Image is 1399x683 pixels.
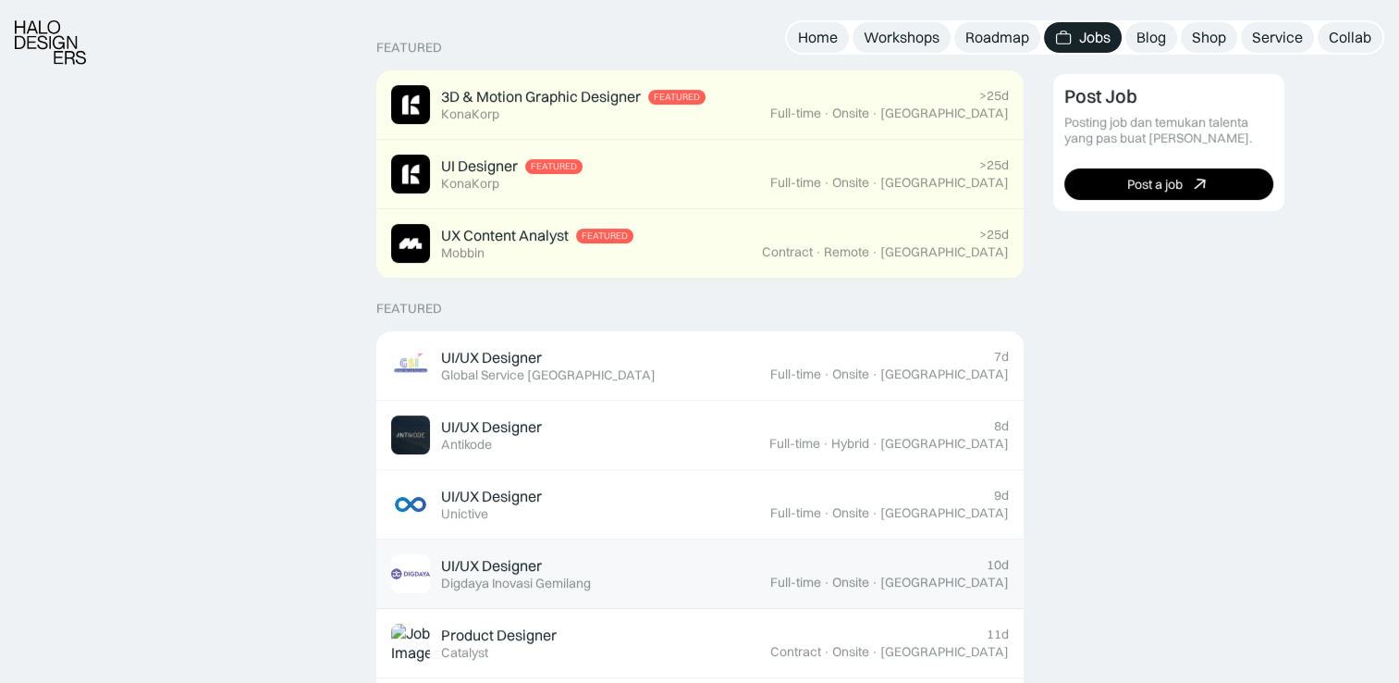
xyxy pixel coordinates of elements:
div: Blog [1136,28,1166,47]
img: Job Image [391,624,430,663]
div: Onsite [832,366,869,382]
img: Job Image [391,224,430,263]
div: · [871,366,878,382]
a: Roadmap [954,22,1040,53]
a: Job ImageUI/UX DesignerAntikode8dFull-time·Hybrid·[GEOGRAPHIC_DATA] [376,401,1024,470]
div: KonaKorp [441,176,499,192]
a: Job ImageUI/UX DesignerDigdaya Inovasi Gemilang10dFull-time·Onsite·[GEOGRAPHIC_DATA] [376,540,1024,609]
div: UI/UX Designer [441,556,542,576]
div: Onsite [832,644,869,660]
div: Full-time [770,175,821,191]
div: Jobs [1079,28,1111,47]
div: Hybrid [831,436,869,452]
a: Blog [1125,22,1177,53]
div: Featured [531,161,577,172]
div: Unictive [441,506,488,522]
div: Service [1252,28,1303,47]
div: Full-time [770,505,821,521]
div: Product Designer [441,626,557,645]
a: Workshops [853,22,951,53]
div: Workshops [864,28,939,47]
div: Post a job [1127,176,1183,192]
div: Digdaya Inovasi Gemilang [441,576,591,591]
div: [GEOGRAPHIC_DATA] [880,505,1009,521]
div: Collab [1329,28,1371,47]
div: [GEOGRAPHIC_DATA] [880,106,1009,121]
a: Job ImageUI/UX DesignerGlobal Service [GEOGRAPHIC_DATA]7dFull-time·Onsite·[GEOGRAPHIC_DATA] [376,331,1024,401]
div: Mobbin [441,245,485,261]
div: [GEOGRAPHIC_DATA] [880,436,1009,452]
div: Antikode [441,437,492,453]
div: · [815,244,822,260]
a: Service [1241,22,1314,53]
img: Job Image [391,85,430,124]
div: 10d [987,557,1009,573]
div: KonaKorp [441,106,499,122]
div: · [871,106,878,121]
div: UI/UX Designer [441,487,542,506]
div: Catalyst [441,645,488,661]
div: · [823,505,830,521]
div: Global Service [GEOGRAPHIC_DATA] [441,367,656,383]
a: Job ImageUI/UX DesignerUnictive9dFull-time·Onsite·[GEOGRAPHIC_DATA] [376,470,1024,540]
div: Remote [824,244,869,260]
div: >25d [979,227,1009,242]
div: UI Designer [441,156,518,176]
div: · [871,175,878,191]
div: Featured [654,92,700,103]
div: UI/UX Designer [441,348,542,367]
div: · [823,366,830,382]
div: UI/UX Designer [441,417,542,437]
a: Job Image3D & Motion Graphic DesignerFeaturedKonaKorp>25dFull-time·Onsite·[GEOGRAPHIC_DATA] [376,70,1024,140]
div: Full-time [769,436,820,452]
div: · [871,244,878,260]
div: Contract [762,244,813,260]
div: Onsite [832,106,869,121]
div: · [871,575,878,590]
div: · [822,436,829,452]
div: · [823,644,830,660]
div: Post Job [1064,85,1137,107]
div: >25d [979,157,1009,173]
div: 9d [994,488,1009,503]
div: Full-time [770,106,821,121]
div: Shop [1192,28,1226,47]
div: 7d [994,349,1009,365]
div: Contract [770,644,821,660]
a: Collab [1318,22,1382,53]
img: Job Image [391,554,430,593]
div: 8d [994,418,1009,434]
div: · [823,106,830,121]
img: Job Image [391,346,430,385]
div: · [871,505,878,521]
div: · [823,575,830,590]
a: Home [787,22,849,53]
div: · [871,644,878,660]
div: Onsite [832,175,869,191]
img: Job Image [391,155,430,193]
div: Posting job dan temukan talenta yang pas buat [PERSON_NAME]. [1064,115,1273,146]
a: Job ImageUI DesignerFeaturedKonaKorp>25dFull-time·Onsite·[GEOGRAPHIC_DATA] [376,140,1024,209]
div: Featured [582,230,628,242]
div: [GEOGRAPHIC_DATA] [880,575,1009,590]
a: Job ImageProduct DesignerCatalyst11dContract·Onsite·[GEOGRAPHIC_DATA] [376,609,1024,678]
div: Full-time [770,366,821,382]
div: Featured [376,301,442,317]
div: Home [798,28,838,47]
div: Roadmap [965,28,1029,47]
a: Jobs [1044,22,1122,53]
div: [GEOGRAPHIC_DATA] [880,644,1009,660]
div: [GEOGRAPHIC_DATA] [880,244,1009,260]
div: 3D & Motion Graphic Designer [441,87,641,106]
div: · [871,436,878,452]
img: Job Image [391,485,430,524]
div: [GEOGRAPHIC_DATA] [880,175,1009,191]
img: Job Image [391,416,430,454]
div: Full-time [770,575,821,590]
div: · [823,175,830,191]
a: Post a job [1064,168,1273,200]
div: >25d [979,88,1009,104]
div: [GEOGRAPHIC_DATA] [880,366,1009,382]
div: Onsite [832,575,869,590]
div: Onsite [832,505,869,521]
